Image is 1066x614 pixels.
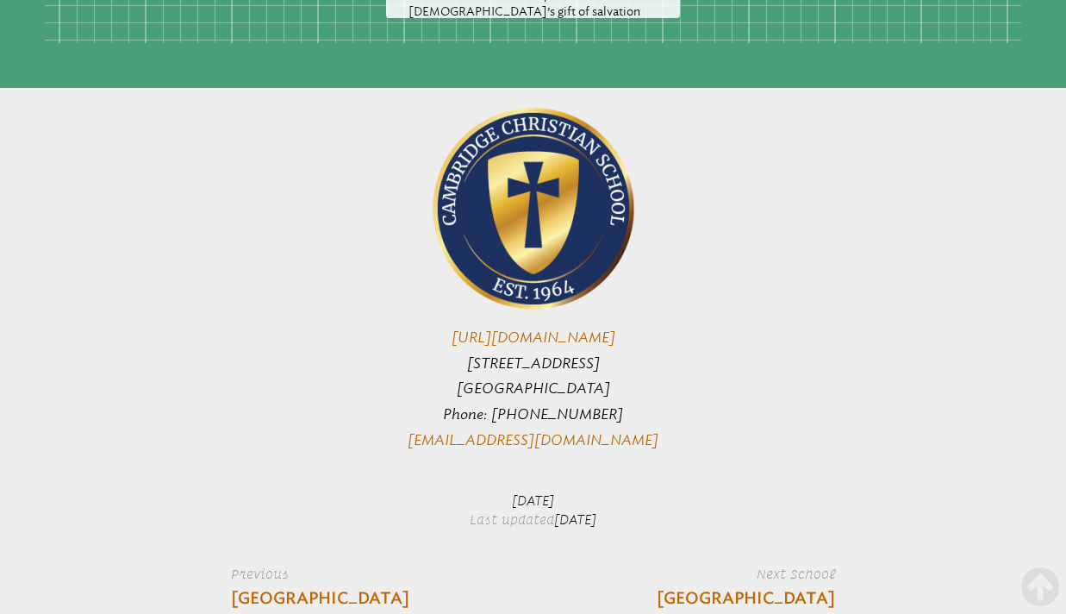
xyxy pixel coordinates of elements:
[452,329,615,346] a: [URL][DOMAIN_NAME]
[426,101,641,316] img: Cambridge_new_logo_1_250_250.png
[512,493,554,509] span: [DATE]
[604,565,835,584] label: Next School
[231,101,835,453] p: [STREET_ADDRESS] [GEOGRAPHIC_DATA] Phone: [PHONE_NUMBER]
[554,512,596,528] span: [DATE]
[365,479,701,536] p: Last updated
[408,431,658,448] a: [EMAIL_ADDRESS][DOMAIN_NAME]
[231,565,462,584] label: Previous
